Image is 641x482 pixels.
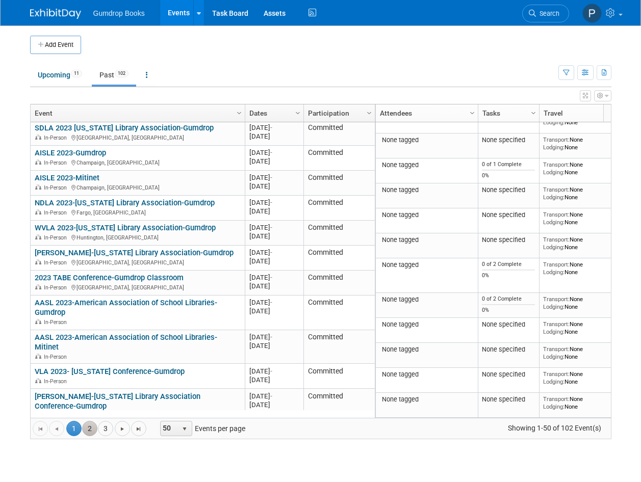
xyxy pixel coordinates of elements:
[35,284,41,289] img: In-Person Event
[270,199,272,206] span: -
[303,271,375,296] td: Committed
[467,104,478,120] a: Column Settings
[543,244,565,251] span: Lodging:
[44,234,70,241] span: In-Person
[249,104,297,122] a: Dates
[303,146,375,171] td: Committed
[543,261,617,276] div: None None
[482,307,535,314] div: 0%
[379,395,474,404] div: None tagged
[270,124,272,131] span: -
[536,10,559,17] span: Search
[270,174,272,181] span: -
[303,221,375,246] td: Committed
[303,121,375,146] td: Committed
[35,298,217,317] a: AASL 2023-American Association of School Libraries-Gumdrop
[379,161,474,169] div: None tagged
[135,425,143,433] span: Go to the last page
[249,173,299,182] div: [DATE]
[35,283,240,291] div: [GEOGRAPHIC_DATA], [GEOGRAPHIC_DATA]
[30,36,81,54] button: Add Event
[482,370,535,379] div: None specified
[35,234,41,239] img: In-Person Event
[543,353,565,360] span: Lodging:
[379,186,474,194] div: None tagged
[249,376,299,384] div: [DATE]
[270,299,272,306] span: -
[543,144,565,151] span: Lodging:
[249,148,299,157] div: [DATE]
[270,149,272,156] span: -
[482,272,535,279] div: 0%
[249,282,299,290] div: [DATE]
[35,104,238,122] a: Event
[543,186,617,201] div: None None
[543,296,570,303] span: Transport:
[35,258,240,266] div: [GEOGRAPHIC_DATA], [GEOGRAPHIC_DATA]
[294,109,302,117] span: Column Settings
[379,296,474,304] div: None tagged
[93,9,145,17] span: Gumdrop Books
[35,273,184,282] a: 2023 TABE Conference-Gumdrop Classroom
[131,421,146,436] a: Go to the last page
[543,136,617,151] div: None None
[543,370,570,378] span: Transport:
[543,403,565,410] span: Lodging:
[365,109,373,117] span: Column Settings
[249,232,299,240] div: [DATE]
[482,320,535,329] div: None specified
[44,184,70,191] span: In-Person
[543,320,617,335] div: None None
[35,319,41,324] img: In-Person Event
[482,172,535,179] div: 0%
[35,135,41,140] img: In-Person Event
[380,104,471,122] a: Attendees
[249,182,299,191] div: [DATE]
[543,161,617,176] div: None None
[543,370,617,385] div: None None
[303,330,375,364] td: Committed
[543,194,565,201] span: Lodging:
[35,209,41,215] img: In-Person Event
[379,236,474,244] div: None tagged
[35,173,99,182] a: AISLE 2023-Mitinet
[543,211,617,226] div: None None
[234,104,245,120] a: Column Settings
[35,233,240,242] div: Huntington, [GEOGRAPHIC_DATA]
[308,104,368,122] a: Participation
[543,345,617,360] div: None None
[92,65,136,85] a: Past102
[543,378,565,385] span: Lodging:
[543,169,565,176] span: Lodging:
[379,320,474,329] div: None tagged
[543,261,570,268] span: Transport:
[118,425,126,433] span: Go to the next page
[270,367,272,375] span: -
[482,104,532,122] a: Tasks
[379,211,474,219] div: None tagged
[35,183,240,192] div: Champaign, [GEOGRAPHIC_DATA]
[482,296,535,303] div: 0 of 2 Complete
[543,328,565,335] span: Lodging:
[270,274,272,281] span: -
[35,148,106,157] a: AISLE 2023-Gumdrop
[66,421,82,436] span: 1
[30,65,90,85] a: Upcoming11
[543,186,570,193] span: Transport:
[498,421,610,435] span: Showing 1-50 of 102 Event(s)
[35,133,240,142] div: [GEOGRAPHIC_DATA], [GEOGRAPHIC_DATA]
[303,296,375,330] td: Committed
[35,223,216,232] a: WVLA 2023-[US_STATE] Library Association-Gumdrop
[71,70,82,77] span: 11
[364,104,375,120] a: Column Settings
[249,298,299,307] div: [DATE]
[181,425,189,433] span: select
[249,207,299,216] div: [DATE]
[35,333,217,352] a: AASL 2023-American Association of School Libraries-Mitinet
[249,333,299,341] div: [DATE]
[35,367,185,376] a: VLA 2023- [US_STATE] Conference-Gumdrop
[249,367,299,376] div: [DATE]
[161,421,178,436] span: 50
[543,211,570,218] span: Transport:
[115,421,130,436] a: Go to the next page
